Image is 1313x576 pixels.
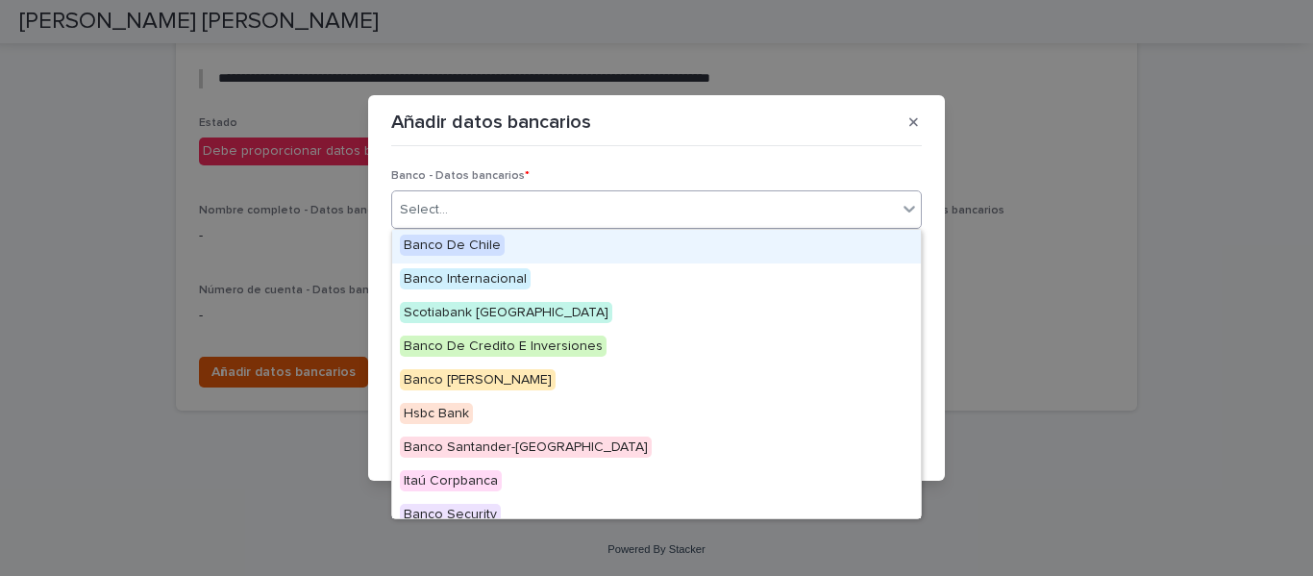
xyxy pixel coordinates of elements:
[391,111,591,134] p: Añadir datos bancarios
[400,268,531,289] span: Banco Internacional
[400,200,448,220] div: Select...
[392,297,921,331] div: Scotiabank Chile
[392,230,921,263] div: Banco De Chile
[392,364,921,398] div: Banco Bice
[392,263,921,297] div: Banco Internacional
[392,465,921,499] div: Itaú Corpbanca
[392,499,921,533] div: Banco Security
[400,470,502,491] span: Itaú Corpbanca
[400,369,556,390] span: Banco [PERSON_NAME]
[400,235,505,256] span: Banco De Chile
[392,432,921,465] div: Banco Santander-Chile
[400,403,473,424] span: Hsbc Bank
[400,437,652,458] span: Banco Santander-[GEOGRAPHIC_DATA]
[400,302,612,323] span: Scotiabank [GEOGRAPHIC_DATA]
[392,398,921,432] div: Hsbc Bank
[391,170,530,182] span: Banco - Datos bancarios
[400,504,501,525] span: Banco Security
[400,336,607,357] span: Banco De Credito E Inversiones
[392,331,921,364] div: Banco De Credito E Inversiones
